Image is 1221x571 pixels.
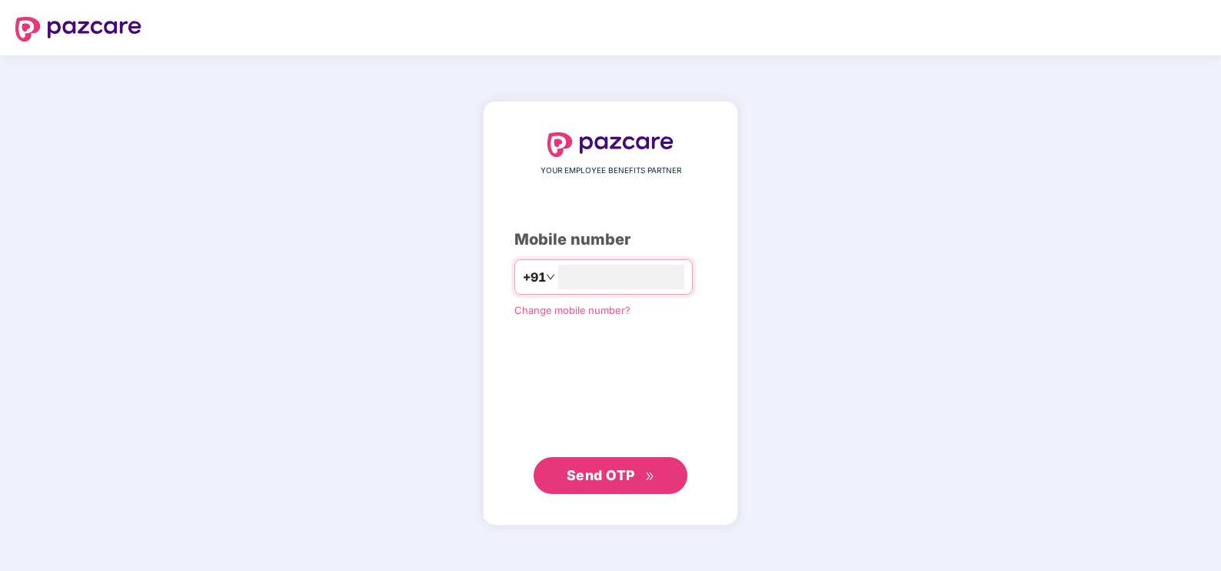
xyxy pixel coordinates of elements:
[523,268,546,287] span: +91
[547,132,674,157] img: logo
[567,467,635,483] span: Send OTP
[541,165,681,177] span: YOUR EMPLOYEE BENEFITS PARTNER
[514,228,707,252] div: Mobile number
[645,472,655,482] span: double-right
[15,17,141,42] img: logo
[534,457,687,494] button: Send OTPdouble-right
[546,272,555,282] span: down
[514,304,630,316] a: Change mobile number?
